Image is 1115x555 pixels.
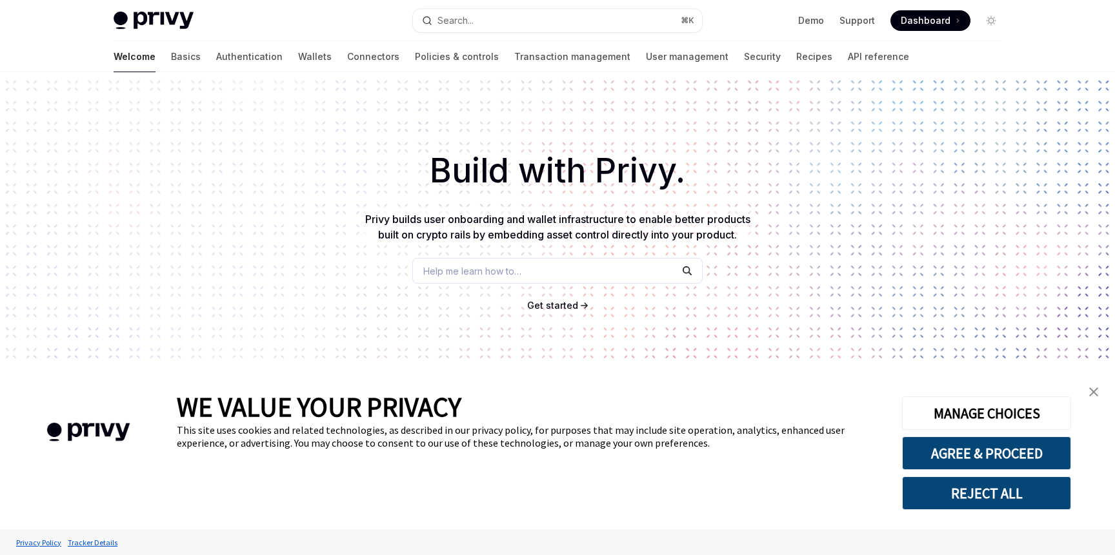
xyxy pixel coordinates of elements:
[347,41,399,72] a: Connectors
[365,213,750,241] span: Privy builds user onboarding and wallet infrastructure to enable better products built on crypto ...
[839,14,875,27] a: Support
[177,424,883,449] div: This site uses cookies and related technologies, as described in our privacy policy, for purposes...
[298,41,332,72] a: Wallets
[527,299,578,312] a: Get started
[13,531,65,554] a: Privacy Policy
[981,10,1001,31] button: Toggle dark mode
[413,9,702,32] button: Search...⌘K
[21,146,1094,196] h1: Build with Privy.
[890,10,970,31] a: Dashboard
[514,41,630,72] a: Transaction management
[114,41,156,72] a: Welcome
[901,14,950,27] span: Dashboard
[423,264,521,278] span: Help me learn how to…
[177,390,461,424] span: WE VALUE YOUR PRIVACY
[19,404,157,460] img: company logo
[902,436,1071,470] button: AGREE & PROCEED
[902,476,1071,510] button: REJECT ALL
[415,41,499,72] a: Policies & controls
[114,12,194,30] img: light logo
[744,41,781,72] a: Security
[902,396,1071,430] button: MANAGE CHOICES
[796,41,832,72] a: Recipes
[646,41,728,72] a: User management
[1089,387,1098,396] img: close banner
[1081,379,1107,405] a: close banner
[527,300,578,311] span: Get started
[437,13,474,28] div: Search...
[65,531,121,554] a: Tracker Details
[798,14,824,27] a: Demo
[681,15,694,26] span: ⌘ K
[216,41,283,72] a: Authentication
[171,41,201,72] a: Basics
[848,41,909,72] a: API reference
